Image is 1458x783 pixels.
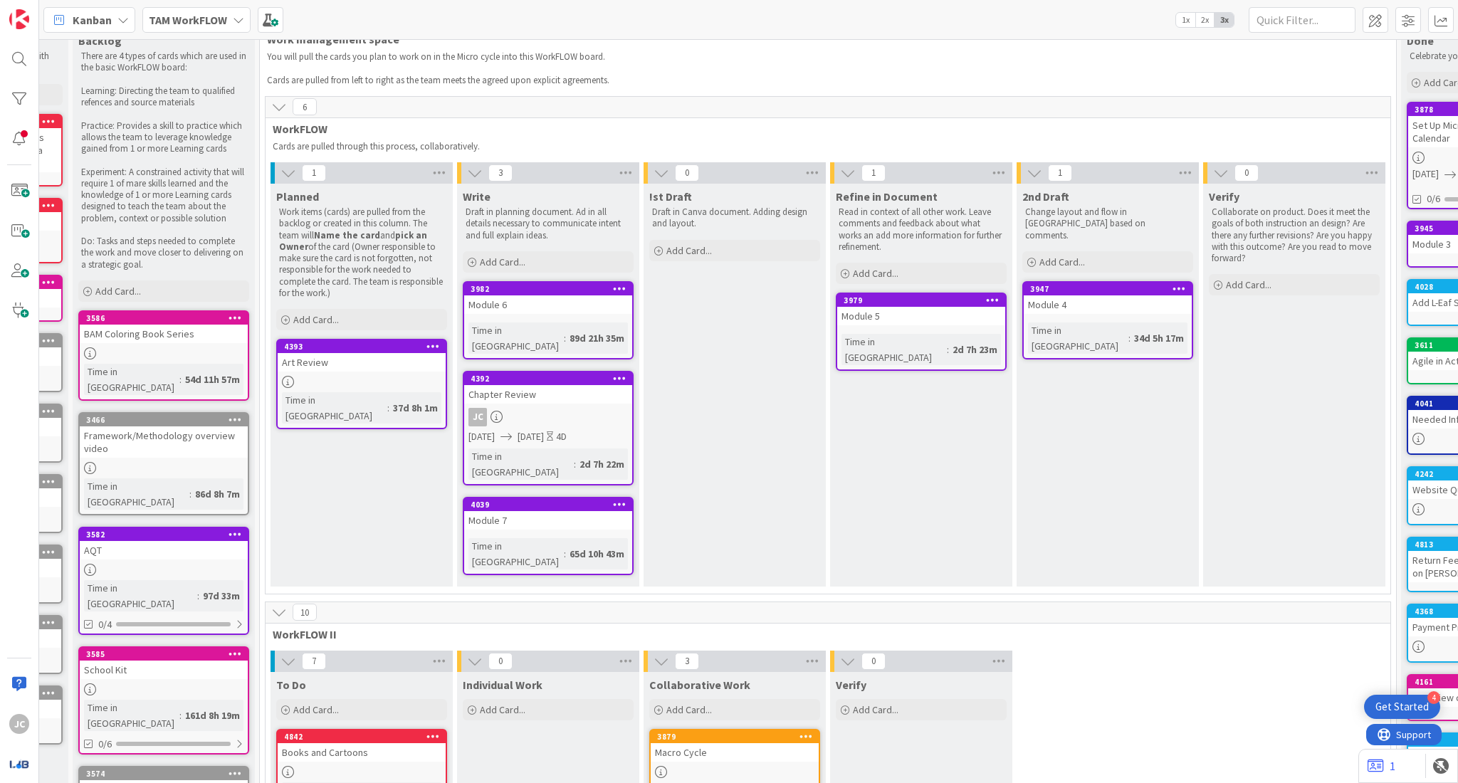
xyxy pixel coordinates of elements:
div: 3982Module 6 [464,283,632,314]
div: 3947 [1024,283,1192,295]
strong: pick an Owner [279,229,429,253]
div: Time in [GEOGRAPHIC_DATA] [84,700,179,731]
span: 0 [861,653,886,670]
span: 3 [488,164,513,182]
span: WorkFLOW [273,122,1373,136]
span: WorkFLOW II [273,627,1373,641]
div: Time in [GEOGRAPHIC_DATA] [1028,322,1128,354]
div: Time in [GEOGRAPHIC_DATA] [84,580,197,611]
div: Module 6 [464,295,632,314]
div: 4039 [464,498,632,511]
div: 4842 [284,732,446,742]
span: Add Card... [480,256,525,268]
span: : [197,588,199,604]
span: 0/4 [98,617,112,632]
span: Add Card... [293,313,339,326]
div: 3582AQT [80,528,248,559]
div: 3979Module 5 [837,294,1005,325]
div: Framework/Methodology overview video [80,426,248,458]
div: 3585 [86,649,248,659]
span: Add Card... [853,703,898,716]
p: Collaborate on product. Does it meet the goals of both instruction an design? Are there any furth... [1212,206,1377,264]
strong: Name the card [314,229,380,241]
b: TAM WorkFLOW [149,13,227,27]
span: 3 [675,653,699,670]
a: 3466Framework/Methodology overview videoTime in [GEOGRAPHIC_DATA]:86d 8h 7m [78,412,249,515]
div: JC [9,714,29,734]
a: 3585School KitTime in [GEOGRAPHIC_DATA]:161d 8h 19m0/6 [78,646,249,755]
a: 4392Chapter ReviewJC[DATE][DATE]4DTime in [GEOGRAPHIC_DATA]:2d 7h 22m [463,371,634,485]
span: : [564,546,566,562]
div: Time in [GEOGRAPHIC_DATA] [468,538,564,569]
span: 0 [488,653,513,670]
div: Macro Cycle [651,743,819,762]
div: 4039 [471,500,632,510]
span: [DATE] [468,429,495,444]
div: 3586 [86,313,248,323]
p: There are 4 types of cards which are used in the basic WorkFLOW board: [81,51,246,74]
span: : [179,708,182,723]
span: 2x [1195,13,1215,27]
p: Cards are pulled through this process, collaboratively. [273,141,1380,152]
div: 4039Module 7 [464,498,632,530]
div: 97d 33m [199,588,243,604]
span: 6 [293,98,317,115]
span: !st Draft [649,189,692,204]
span: Write [463,189,491,204]
span: 1 [302,164,326,182]
span: 3x [1215,13,1234,27]
div: 4392Chapter Review [464,372,632,404]
span: : [387,400,389,416]
span: Add Card... [95,285,141,298]
img: Visit kanbanzone.com [9,9,29,29]
a: 4393Art ReviewTime in [GEOGRAPHIC_DATA]:37d 8h 1m [276,339,447,429]
div: 3982 [464,283,632,295]
a: 3982Module 6Time in [GEOGRAPHIC_DATA]:89d 21h 35m [463,281,634,359]
div: 3586 [80,312,248,325]
div: Time in [GEOGRAPHIC_DATA] [468,322,564,354]
span: [DATE] [1412,167,1439,182]
p: Practice: Provides a skill to practice which allows the team to leverage knowledge gained from 1 ... [81,120,246,155]
img: avatar [9,754,29,774]
div: 4393Art Review [278,340,446,372]
div: 3982 [471,284,632,294]
div: 2d 7h 22m [576,456,628,472]
div: 3582 [86,530,248,540]
div: Chapter Review [464,385,632,404]
div: 3879Macro Cycle [651,730,819,762]
div: 4D [556,429,567,444]
div: 161d 8h 19m [182,708,243,723]
span: 0 [675,164,699,182]
a: 3947Module 4Time in [GEOGRAPHIC_DATA]:34d 5h 17m [1022,281,1193,359]
div: Module 5 [837,307,1005,325]
p: Draft in Canva document. Adding design and layout. [652,206,817,230]
span: 1x [1176,13,1195,27]
span: 1 [861,164,886,182]
span: To Do [276,678,306,692]
div: 4392 [471,374,632,384]
span: 2nd Draft [1022,189,1069,204]
p: You will pull the cards you plan to work on in the Micro cycle into this WorkFLOW board. [267,51,1375,63]
span: Add Card... [293,703,339,716]
div: 3574 [80,767,248,780]
span: 10 [293,604,317,621]
div: 3582 [80,528,248,541]
div: Module 7 [464,511,632,530]
span: : [189,486,192,502]
div: AQT [80,541,248,559]
div: Time in [GEOGRAPHIC_DATA] [84,364,179,395]
span: Done [1407,33,1434,48]
div: Module 4 [1024,295,1192,314]
span: Support [30,2,65,19]
div: 2d 7h 23m [949,342,1001,357]
a: 3582AQTTime in [GEOGRAPHIC_DATA]:97d 33m0/4 [78,527,249,635]
div: 3466 [86,415,248,425]
span: : [1128,330,1131,346]
div: 37d 8h 1m [389,400,441,416]
span: Add Card... [666,244,712,257]
p: Cards are pulled from left to right as the team meets the agreed upon explicit agreements. [267,75,1375,86]
p: Read in context of all other work. Leave comments and feedback about what works an add more infor... [839,206,1004,253]
div: Time in [GEOGRAPHIC_DATA] [468,448,574,480]
div: 3947Module 4 [1024,283,1192,314]
span: Add Card... [1039,256,1085,268]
